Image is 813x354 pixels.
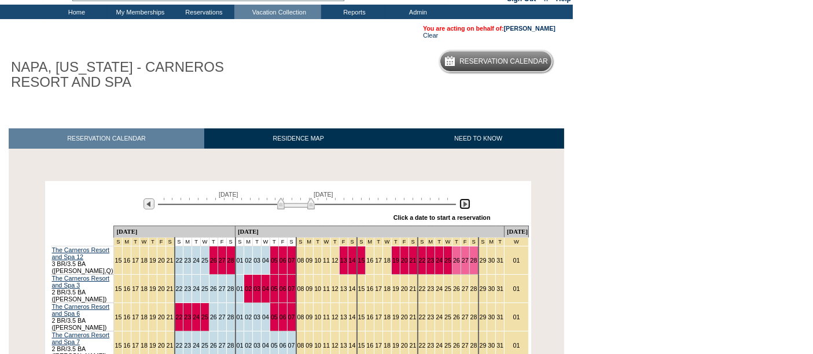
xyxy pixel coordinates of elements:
a: 15 [115,257,122,264]
a: 09 [306,342,312,349]
td: Spring Break Wk 3 2026 [435,238,444,246]
a: 22 [419,342,426,349]
td: [DATE] [236,226,505,238]
a: 28 [470,314,477,320]
a: 28 [470,342,477,349]
a: 27 [219,314,226,320]
a: 04 [262,285,269,292]
td: T [270,238,278,246]
a: 17 [375,342,382,349]
a: 07 [288,285,295,292]
a: 11 [323,314,330,320]
img: Next [459,198,470,209]
a: 02 [245,314,252,320]
td: Spring Break Wk 2 2026 [400,238,409,246]
a: 18 [141,342,148,349]
a: 31 [496,285,503,292]
a: RESERVATION CALENDAR [9,128,204,149]
a: 28 [470,257,477,264]
a: 08 [297,257,304,264]
a: 07 [288,342,295,349]
a: 25 [444,314,451,320]
a: 24 [193,285,200,292]
td: W [201,238,209,246]
a: RESIDENCE MAP [204,128,393,149]
a: 16 [366,285,373,292]
td: 2 BR/3.5 BA ([PERSON_NAME]) [51,303,114,331]
a: 19 [392,342,399,349]
a: [PERSON_NAME] [504,25,556,32]
a: 25 [444,285,451,292]
a: 22 [419,285,426,292]
a: 14 [349,257,356,264]
a: 10 [314,342,321,349]
a: 06 [279,342,286,349]
a: 10 [314,314,321,320]
td: President's Week 2026 [148,238,157,246]
a: 16 [366,314,373,320]
a: 17 [132,342,139,349]
a: 03 [253,314,260,320]
a: The Carneros Resort and Spa 7 [52,331,110,345]
a: 28 [227,285,234,292]
a: 21 [167,285,174,292]
a: 20 [401,342,408,349]
a: 13 [340,342,347,349]
a: 17 [132,257,139,264]
a: 08 [297,285,304,292]
a: 02 [245,257,252,264]
a: 26 [210,257,217,264]
a: 17 [132,314,139,320]
td: Spring Break Wk 3 2026 [418,238,426,246]
a: 04 [262,314,269,320]
a: 01 [237,257,244,264]
a: 23 [427,257,434,264]
a: NEED TO KNOW [392,128,564,149]
a: 29 [480,342,487,349]
a: 24 [436,314,443,320]
a: 14 [349,342,356,349]
a: 24 [436,257,443,264]
a: 19 [392,314,399,320]
a: 24 [193,314,200,320]
td: Vacation Collection [234,5,321,19]
td: Spring Break Wk 3 2026 [453,238,461,246]
a: 19 [392,285,399,292]
a: 10 [314,285,321,292]
td: W [262,238,270,246]
td: 3 BR/3.5 BA ([PERSON_NAME],Q) [51,246,114,275]
div: Click a date to start a reservation [393,214,491,221]
td: Spring Break Wk 1 2026 [339,238,348,246]
a: 23 [184,285,191,292]
a: 03 [253,342,260,349]
a: 29 [480,285,487,292]
a: 17 [132,285,139,292]
a: 03 [253,257,260,264]
a: 31 [496,342,503,349]
a: 27 [462,257,469,264]
td: Spring Break Wk 2 2026 [383,238,392,246]
a: 16 [366,257,373,264]
a: 26 [453,285,460,292]
td: M [183,238,192,246]
a: 12 [332,285,339,292]
a: 05 [271,257,278,264]
a: 20 [401,257,408,264]
a: 04 [262,342,269,349]
a: 31 [496,257,503,264]
a: 27 [462,342,469,349]
a: 25 [201,314,208,320]
a: 20 [158,257,165,264]
a: 09 [306,314,312,320]
a: 21 [410,314,417,320]
a: 11 [323,342,330,349]
a: 14 [349,314,356,320]
a: 05 [271,342,278,349]
td: President's Week 2026 [140,238,149,246]
a: 22 [176,342,183,349]
a: 21 [167,257,174,264]
a: 22 [419,257,426,264]
td: Spring Break Wk 4 2026 [505,238,529,246]
a: 27 [219,257,226,264]
a: 20 [401,314,408,320]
